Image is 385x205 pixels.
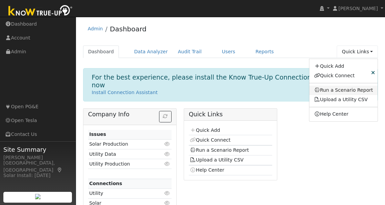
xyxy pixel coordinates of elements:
a: Upload a Utility CSV [314,97,368,102]
h1: For the best experience, please install the Know True-Up Connection Assistant plugin now [92,74,369,89]
a: Map [57,167,63,173]
span: [PERSON_NAME] [338,6,378,11]
a: Dashboard [110,25,147,33]
a: Users [217,46,240,58]
img: retrieve [35,194,41,199]
a: Quick Connect [190,137,230,143]
a: Quick Add [309,61,378,71]
a: Quick Links [337,46,378,58]
td: Utility Production [88,159,158,169]
a: Data Analyzer [129,46,173,58]
a: Help Center [190,167,224,173]
a: Quick Connect [309,71,378,80]
a: Audit Trail [173,46,207,58]
h5: Quick Links [189,111,272,118]
strong: Connections [89,181,122,186]
a: Upload a Utility CSV [190,157,243,163]
td: Solar Production [88,139,158,149]
a: Admin [88,26,103,31]
a: Reports [251,46,279,58]
i: Click to view [164,191,171,196]
i: Click to view [164,162,171,166]
td: Utility Data [88,149,158,159]
div: [GEOGRAPHIC_DATA], [GEOGRAPHIC_DATA] [3,159,72,174]
div: [PERSON_NAME] [3,154,72,161]
a: Install Connection Assistant [92,90,158,95]
td: Utility [88,188,158,198]
a: Help Center [309,110,378,119]
div: Solar Install: [DATE] [3,172,72,179]
h5: Company Info [88,111,172,118]
a: Quick Add [190,127,220,133]
strong: Issues [89,131,106,137]
img: Know True-Up [5,4,76,19]
i: Click to view [164,152,171,156]
span: Site Summary [3,145,72,154]
a: Run a Scenario Report [309,86,378,95]
a: Run a Scenario Report [190,147,249,153]
a: Dashboard [83,46,119,58]
i: Click to view [164,142,171,146]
